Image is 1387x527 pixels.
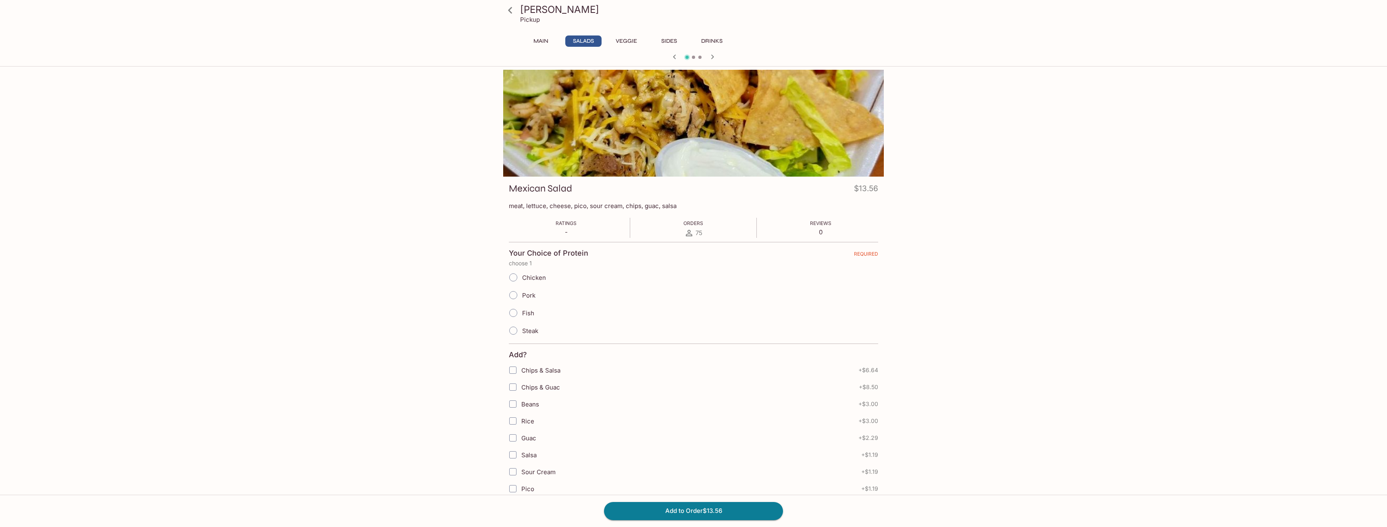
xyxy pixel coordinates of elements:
span: Sour Cream [521,468,556,476]
span: + $6.64 [858,367,878,373]
p: Pickup [520,16,540,23]
span: + $3.00 [858,401,878,407]
h3: [PERSON_NAME] [520,3,881,16]
button: Veggie [608,35,644,47]
p: choose 1 [509,260,878,267]
div: Mexican Salad [503,70,884,177]
span: + $3.00 [858,418,878,424]
span: Salsa [521,451,537,459]
span: Reviews [810,220,831,226]
span: + $8.50 [859,384,878,390]
span: Steak [522,327,538,335]
p: 0 [810,228,831,236]
p: - [556,228,577,236]
span: Orders [683,220,703,226]
span: Beans [521,400,539,408]
span: Guac [521,434,536,442]
span: Ratings [556,220,577,226]
span: + $1.19 [861,485,878,492]
span: Chicken [522,274,546,281]
span: Pico [521,485,534,493]
button: Main [523,35,559,47]
span: Pork [522,292,535,299]
span: + $2.29 [858,435,878,441]
span: + $1.19 [861,469,878,475]
p: meat, lettuce, cheese, pico, sour cream, chips, guac, salsa [509,202,878,210]
span: + $1.19 [861,452,878,458]
span: Chips & Salsa [521,367,560,374]
button: Add to Order$13.56 [604,502,783,520]
span: 75 [696,229,702,237]
button: Salads [565,35,602,47]
span: Fish [522,309,534,317]
button: Drinks [693,35,730,47]
span: Chips & Guac [521,383,560,391]
span: REQUIRED [854,251,878,260]
h4: Add? [509,350,527,359]
h4: $13.56 [854,182,878,198]
h4: Your Choice of Protein [509,249,588,258]
h3: Mexican Salad [509,182,572,195]
span: Rice [521,417,534,425]
button: Sides [651,35,687,47]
